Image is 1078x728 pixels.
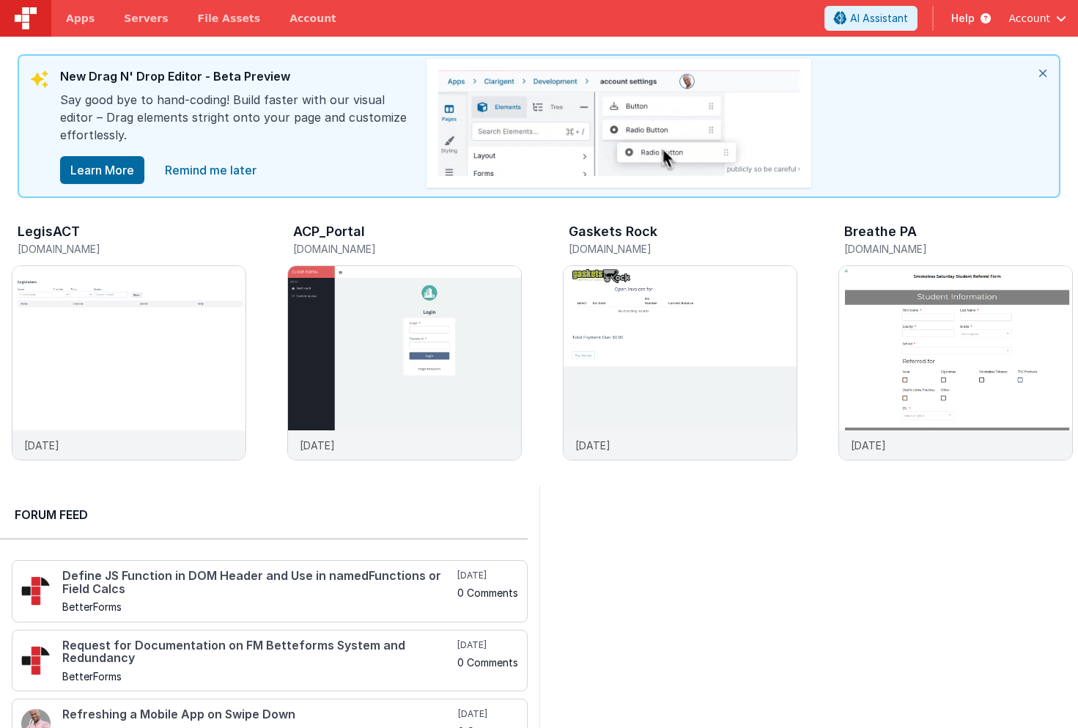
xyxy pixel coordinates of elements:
span: Account [1008,11,1050,26]
i: close [1027,56,1059,91]
span: File Assets [198,11,261,26]
h3: ACP_Portal [293,224,365,239]
img: 295_2.png [21,576,51,606]
a: close [156,155,265,185]
h3: Breathe PA [844,224,917,239]
span: AI Assistant [850,11,908,26]
p: [DATE] [575,438,610,453]
h5: [DATE] [458,708,518,720]
div: New Drag N' Drop Editor - Beta Preview [60,67,412,91]
h3: LegisACT [18,224,80,239]
h5: [DATE] [457,639,518,651]
h3: Gaskets Rock [569,224,657,239]
h5: [DOMAIN_NAME] [293,243,522,254]
span: Apps [66,11,95,26]
h4: Define JS Function in DOM Header and Use in namedFunctions or Field Calcs [62,570,454,595]
h5: BetterForms [62,671,454,682]
h5: BetterForms [62,601,454,612]
h5: 0 Comments [457,657,518,668]
h5: 0 Comments [457,587,518,598]
img: 295_2.png [21,646,51,675]
h5: [DATE] [457,570,518,581]
h5: [DOMAIN_NAME] [844,243,1073,254]
button: Learn More [60,156,144,184]
p: [DATE] [300,438,335,453]
span: Servers [124,11,168,26]
button: Account [1008,11,1066,26]
a: Define JS Function in DOM Header and Use in namedFunctions or Field Calcs BetterForms [DATE] 0 Co... [12,560,528,622]
h4: Refreshing a Mobile App on Swipe Down [62,708,455,721]
h5: [DOMAIN_NAME] [18,243,246,254]
a: Request for Documentation on FM Betteforms System and Redundancy BetterForms [DATE] 0 Comments [12,630,528,692]
h4: Request for Documentation on FM Betteforms System and Redundancy [62,639,454,665]
p: [DATE] [851,438,886,453]
span: Help [951,11,975,26]
div: Say good bye to hand-coding! Build faster with our visual editor – Drag elements stright onto you... [60,91,412,155]
button: AI Assistant [824,6,918,31]
h5: [DOMAIN_NAME] [569,243,797,254]
h2: Forum Feed [15,506,513,523]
